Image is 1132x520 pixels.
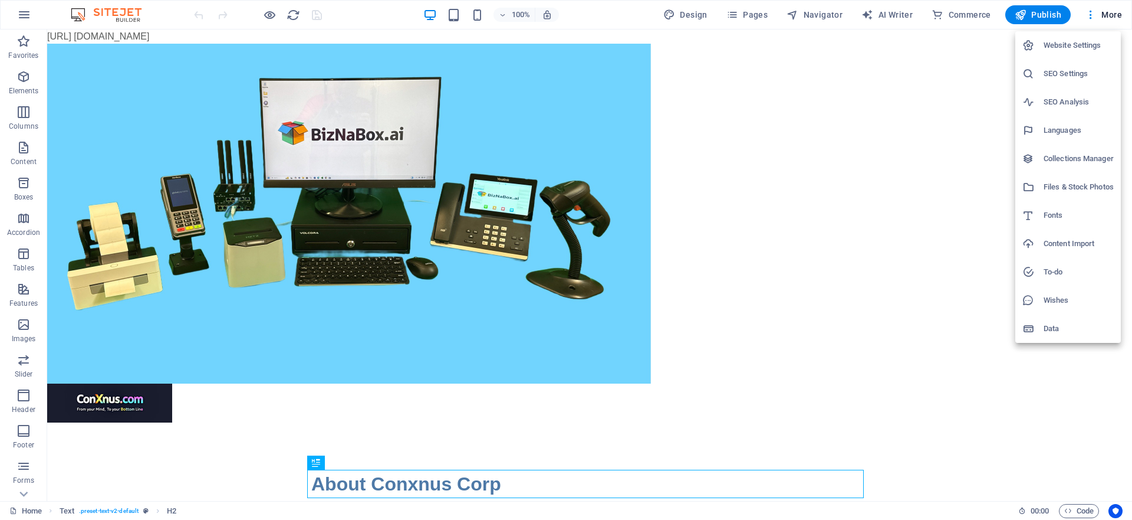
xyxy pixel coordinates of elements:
h6: SEO Settings [1044,67,1114,81]
h6: Wishes [1044,293,1114,308]
h6: SEO Analysis [1044,95,1114,109]
h6: Languages [1044,123,1114,138]
h6: Collections Manager [1044,152,1114,166]
h6: Data [1044,322,1114,336]
h6: Website Settings [1044,38,1114,53]
h6: To-do [1044,265,1114,279]
h6: Content Import [1044,237,1114,251]
h6: Files & Stock Photos [1044,180,1114,194]
h6: Fonts [1044,208,1114,223]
